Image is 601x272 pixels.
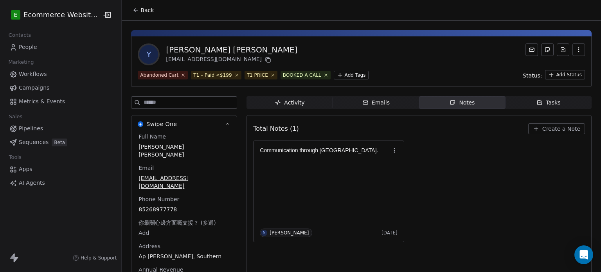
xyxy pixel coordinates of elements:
[137,219,217,227] span: 你最關心邊方面嘅支援？ (多選)
[128,3,158,17] button: Back
[362,99,390,107] div: Emails
[270,230,309,236] div: [PERSON_NAME]
[6,81,115,94] a: Campaigns
[536,99,561,107] div: Tasks
[14,11,18,19] span: E
[139,174,230,190] span: [EMAIL_ADDRESS][DOMAIN_NAME]
[6,136,115,149] a: SequencesBeta
[52,139,67,146] span: Beta
[6,122,115,135] a: Pipelines
[139,229,230,237] span: Add
[6,163,115,176] a: Apps
[381,230,398,236] span: [DATE]
[19,179,45,187] span: AI Agents
[253,124,299,133] span: Total Notes (1)
[263,230,265,236] div: S
[545,70,585,79] button: Add Status
[139,143,230,159] span: [PERSON_NAME] [PERSON_NAME]
[247,72,268,79] div: T1 PRICE
[275,99,304,107] div: Activity
[193,72,232,79] div: T1 – Paid <$199
[131,115,237,133] button: Swipe OneSwipe One
[138,121,143,127] img: Swipe One
[73,255,117,261] a: Help & Support
[19,124,43,133] span: Pipelines
[23,10,100,20] span: Ecommerce Website Builder
[139,45,158,64] span: Y
[6,177,115,189] a: AI Agents
[5,56,37,68] span: Marketing
[137,195,181,203] span: Phone Number
[137,133,167,141] span: Full Name
[283,72,321,79] div: BOOKED A CALL
[166,44,297,55] div: [PERSON_NAME] [PERSON_NAME]
[19,84,49,92] span: Campaigns
[6,68,115,81] a: Workflows
[166,55,297,65] div: [EMAIL_ADDRESS][DOMAIN_NAME]
[5,111,26,122] span: Sales
[139,205,230,213] span: 85268977778
[19,70,47,78] span: Workflows
[137,242,162,250] span: Address
[574,245,593,264] div: Open Intercom Messenger
[5,29,34,41] span: Contacts
[260,147,390,153] p: Communication through [GEOGRAPHIC_DATA].
[334,71,369,79] button: Add Tags
[19,138,49,146] span: Sequences
[542,125,580,133] span: Create a Note
[9,8,96,22] button: EEcommerce Website Builder
[19,43,37,51] span: People
[6,41,115,54] a: People
[19,165,32,173] span: Apps
[19,97,65,106] span: Metrics & Events
[137,164,155,172] span: Email
[140,6,154,14] span: Back
[81,255,117,261] span: Help & Support
[528,123,585,134] button: Create a Note
[140,72,178,79] div: Abandoned Cart
[523,72,542,79] span: Status:
[5,151,25,163] span: Tools
[6,95,115,108] a: Metrics & Events
[146,120,177,128] span: Swipe One
[139,252,230,260] span: Ap [PERSON_NAME], Southern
